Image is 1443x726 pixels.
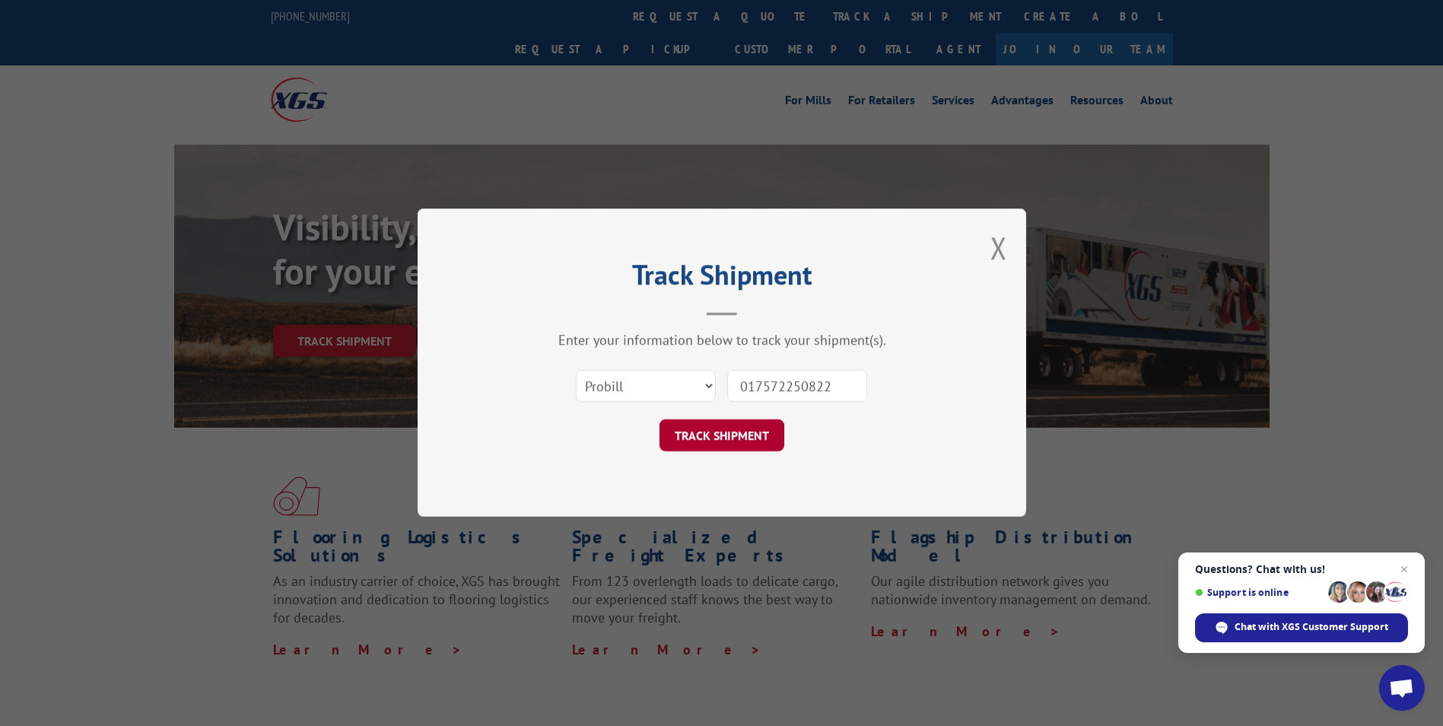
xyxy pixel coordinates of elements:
[990,228,1007,268] button: Close modal
[1195,613,1408,642] span: Chat with XGS Customer Support
[660,420,784,452] button: TRACK SHIPMENT
[727,371,867,403] input: Number(s)
[1379,665,1425,711] a: Open chat
[1195,563,1408,575] span: Questions? Chat with us!
[494,264,950,293] h2: Track Shipment
[1195,587,1323,598] span: Support is online
[1235,620,1388,634] span: Chat with XGS Customer Support
[494,332,950,349] div: Enter your information below to track your shipment(s).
